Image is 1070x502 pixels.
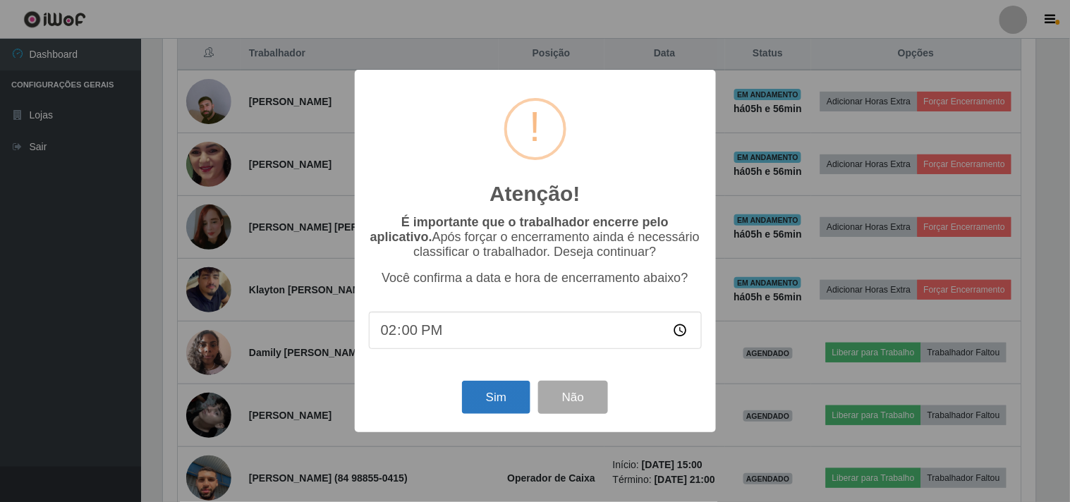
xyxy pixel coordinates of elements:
[538,381,608,414] button: Não
[369,215,702,259] p: Após forçar o encerramento ainda é necessário classificar o trabalhador. Deseja continuar?
[369,271,702,286] p: Você confirma a data e hora de encerramento abaixo?
[490,181,580,207] h2: Atenção!
[462,381,530,414] button: Sim
[370,215,669,244] b: É importante que o trabalhador encerre pelo aplicativo.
